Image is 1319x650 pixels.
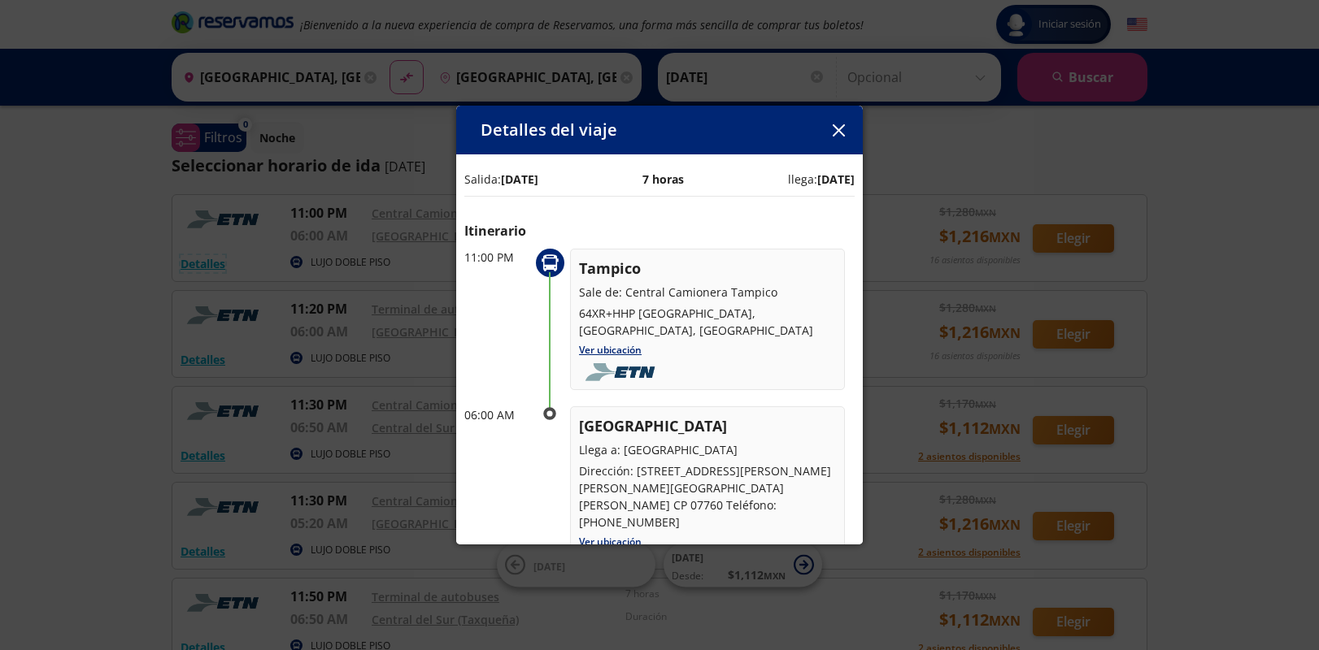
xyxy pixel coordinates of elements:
p: 11:00 PM [464,249,529,266]
p: Sale de: Central Camionera Tampico [579,284,836,301]
p: [GEOGRAPHIC_DATA] [579,415,836,437]
p: 06:00 AM [464,406,529,423]
p: Detalles del viaje [481,118,617,142]
p: Itinerario [464,221,855,240]
p: Llega a: [GEOGRAPHIC_DATA] [579,441,836,458]
a: Ver ubicación [579,343,642,357]
a: Ver ubicación [579,535,642,548]
p: llega: [788,171,855,188]
b: [DATE] [501,171,538,187]
img: foobar2.png [579,363,666,381]
p: Dirección: [STREET_ADDRESS][PERSON_NAME] [PERSON_NAME][GEOGRAPHIC_DATA][PERSON_NAME] CP 07760 Tel... [579,462,836,531]
p: Tampico [579,258,836,279]
p: 7 horas [642,171,684,188]
p: 64XR+HHP [GEOGRAPHIC_DATA], [GEOGRAPHIC_DATA], [GEOGRAPHIC_DATA] [579,305,836,339]
b: [DATE] [817,171,855,187]
p: Salida: [464,171,538,188]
